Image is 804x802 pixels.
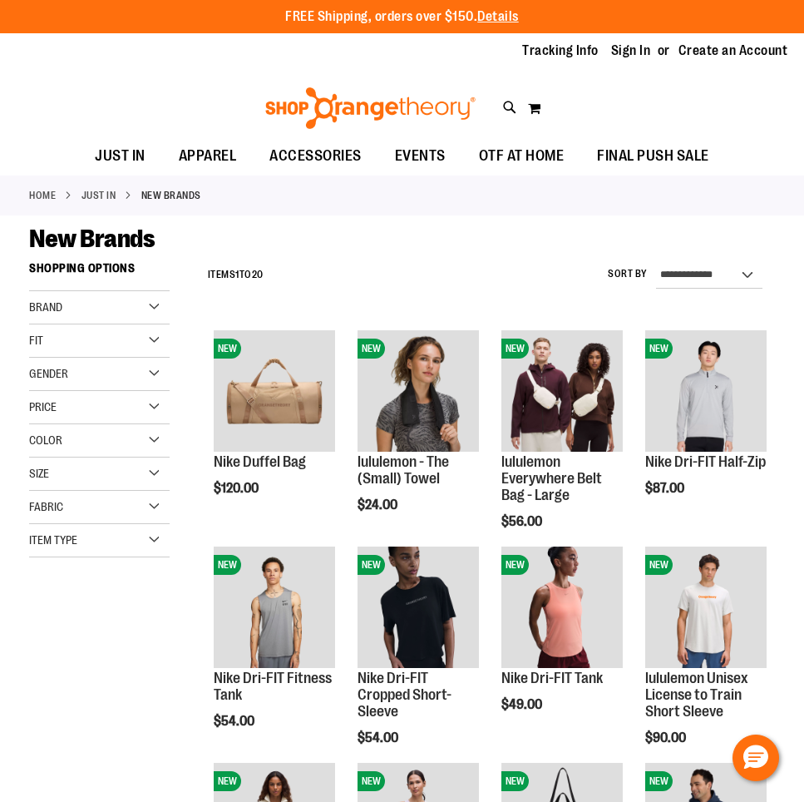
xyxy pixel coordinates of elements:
[29,300,62,314] span: Brand
[493,538,631,755] div: product
[678,42,788,60] a: Create an Account
[29,467,49,480] span: Size
[645,670,748,720] a: lululemon Unisex License to Train Short Sleeve
[141,188,201,203] strong: New Brands
[479,137,565,175] span: OTF AT HOME
[179,137,237,175] span: APPAREL
[214,330,335,454] a: Nike Duffel BagNEW
[580,137,726,176] a: FINAL PUSH SALE
[205,538,343,771] div: product
[205,322,343,538] div: product
[522,42,599,60] a: Tracking Info
[501,555,529,575] span: NEW
[358,670,451,720] a: Nike Dri-FIT Cropped Short-Sleeve
[645,481,687,496] span: $87.00
[214,339,241,359] span: NEW
[597,137,709,175] span: FINAL PUSH SALE
[214,555,241,575] span: NEW
[214,330,335,452] img: Nike Duffel Bag
[29,188,56,203] a: Home
[263,87,478,129] img: Shop Orangetheory
[285,7,519,27] p: FREE Shipping, orders over $150.
[29,225,155,253] span: New Brands
[501,514,545,529] span: $56.00
[637,538,775,788] div: product
[645,547,767,668] img: lululemon Unisex License to Train Short Sleeve
[501,547,623,668] img: Nike Dri-FIT Tank
[358,339,385,359] span: NEW
[501,547,623,671] a: Nike Dri-FIT TankNEW
[162,137,254,176] a: APPAREL
[29,400,57,413] span: Price
[501,771,529,791] span: NEW
[462,137,581,176] a: OTF AT HOME
[358,547,479,668] img: Nike Dri-FIT Cropped Short-Sleeve
[395,137,446,175] span: EVENTS
[358,547,479,671] a: Nike Dri-FIT Cropped Short-SleeveNEW
[78,137,162,175] a: JUST IN
[253,137,378,176] a: ACCESSORIES
[477,9,519,24] a: Details
[214,453,306,470] a: Nike Duffel Bag
[501,330,623,452] img: lululemon Everywhere Belt Bag - Large
[637,322,775,538] div: product
[29,433,62,447] span: Color
[214,547,335,671] a: Nike Dri-FIT Fitness TankNEW
[358,330,479,454] a: lululemon - The (Small) TowelNEW
[214,714,257,729] span: $54.00
[29,334,43,347] span: Fit
[358,453,449,487] a: lululemon - The (Small) Towel
[378,137,462,176] a: EVENTS
[269,137,362,175] span: ACCESSORIES
[358,330,479,452] img: lululemon - The (Small) Towel
[611,42,651,60] a: Sign In
[358,771,385,791] span: NEW
[501,330,623,454] a: lululemon Everywhere Belt Bag - LargeNEW
[29,254,170,291] strong: Shopping Options
[95,137,146,175] span: JUST IN
[29,500,63,513] span: Fabric
[235,269,239,280] span: 1
[208,262,264,288] h2: Items to
[645,771,673,791] span: NEW
[645,547,767,671] a: lululemon Unisex License to Train Short SleeveNEW
[501,339,529,359] span: NEW
[645,730,688,745] span: $90.00
[732,735,779,781] button: Hello, have a question? Let’s chat.
[501,697,545,712] span: $49.00
[645,339,673,359] span: NEW
[252,269,264,280] span: 20
[645,453,766,470] a: Nike Dri-FIT Half-Zip
[501,453,602,503] a: lululemon Everywhere Belt Bag - Large
[214,547,335,668] img: Nike Dri-FIT Fitness Tank
[493,322,631,572] div: product
[214,771,241,791] span: NEW
[358,555,385,575] span: NEW
[645,330,767,454] a: Nike Dri-FIT Half-ZipNEW
[349,322,487,555] div: product
[29,533,77,547] span: Item Type
[501,670,603,686] a: Nike Dri-FIT Tank
[358,730,401,745] span: $54.00
[358,498,400,512] span: $24.00
[645,555,673,575] span: NEW
[349,538,487,788] div: product
[81,188,116,203] a: JUST IN
[645,330,767,452] img: Nike Dri-FIT Half-Zip
[214,670,332,703] a: Nike Dri-FIT Fitness Tank
[608,267,648,281] label: Sort By
[29,367,68,380] span: Gender
[214,481,261,496] span: $120.00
